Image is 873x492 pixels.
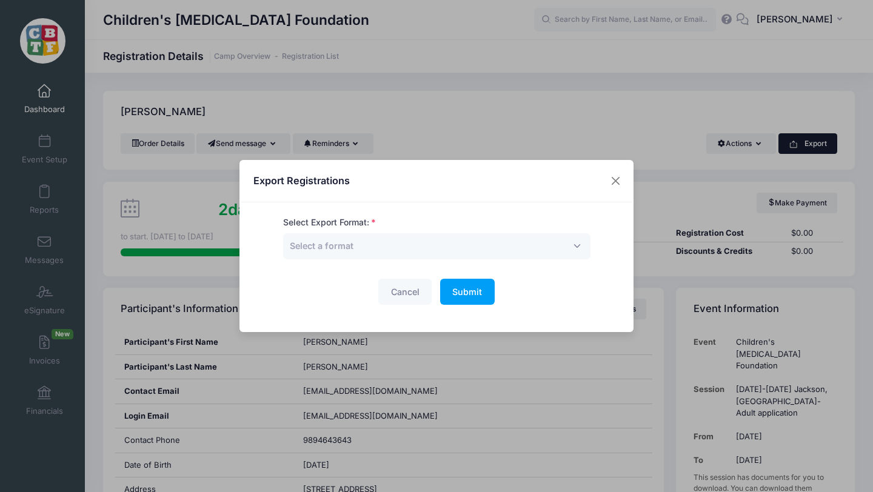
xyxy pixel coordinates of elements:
[290,239,353,252] span: Select a format
[605,170,627,192] button: Close
[440,279,495,305] button: Submit
[378,279,432,305] button: Cancel
[283,216,376,229] label: Select Export Format:
[290,241,353,251] span: Select a format
[253,173,350,188] h4: Export Registrations
[283,233,590,259] span: Select a format
[452,287,482,297] span: Submit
